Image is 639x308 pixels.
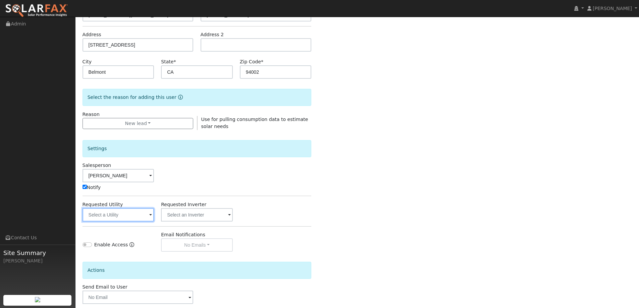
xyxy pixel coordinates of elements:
button: New lead [83,118,194,129]
span: Required [261,59,263,64]
input: No Email [83,291,194,304]
div: Actions [83,262,312,279]
label: Salesperson [83,162,111,169]
a: Reason for new user [176,95,183,100]
label: Requested Inverter [161,201,206,208]
span: Required [173,59,176,64]
span: Site Summary [3,248,72,257]
label: Address [83,31,101,38]
div: [PERSON_NAME] [3,257,72,264]
input: Select a Utility [83,208,154,222]
img: SolarFax [5,4,68,18]
span: [PERSON_NAME] [593,6,632,11]
label: Address 2 [201,31,224,38]
label: State [161,58,176,65]
label: Email Notifications [161,231,205,238]
input: Select a User [83,169,154,182]
div: Settings [83,140,312,157]
label: City [83,58,92,65]
label: Requested Utility [83,201,123,208]
input: Notify [83,185,87,189]
span: Use for pulling consumption data to estimate solar needs [201,117,308,129]
label: Enable Access [94,241,128,248]
div: Select the reason for adding this user [83,89,312,106]
img: retrieve [35,297,40,302]
label: Notify [83,184,101,191]
a: Enable Access [129,241,134,252]
input: Select an Inverter [161,208,233,222]
label: Reason [83,111,100,118]
label: Zip Code [240,58,263,65]
label: Send Email to User [83,284,127,291]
